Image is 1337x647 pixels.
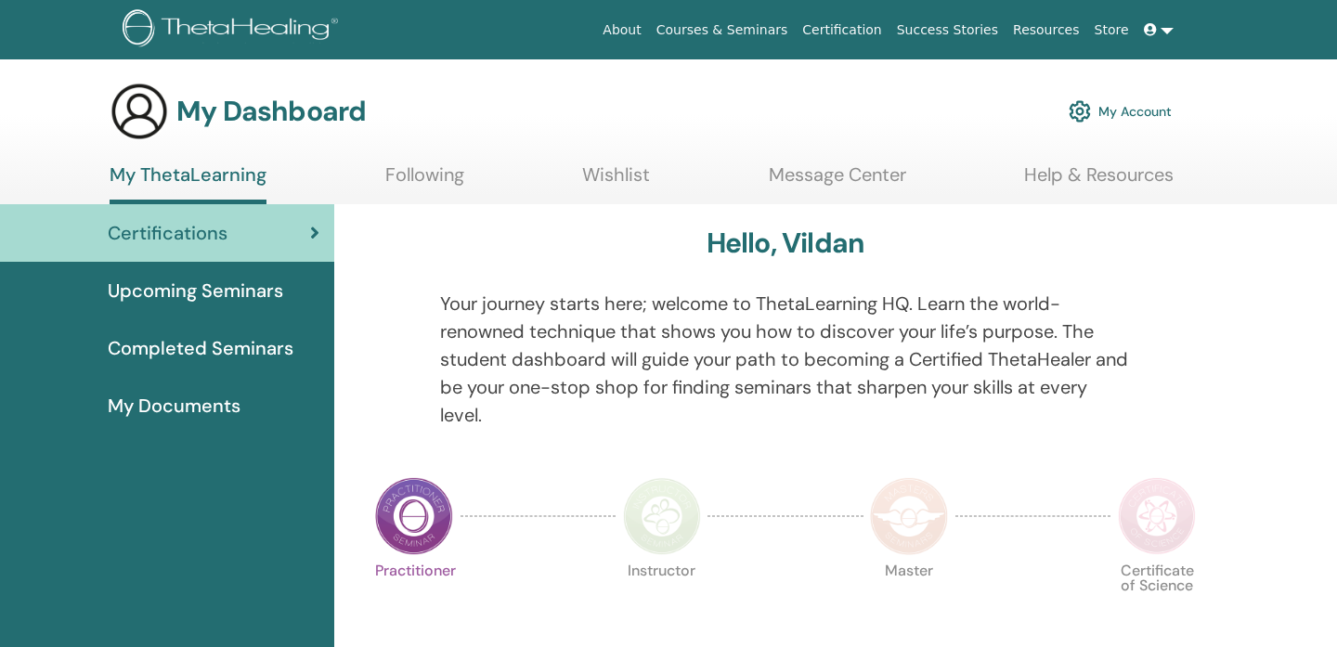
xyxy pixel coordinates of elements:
span: My Documents [108,392,240,420]
span: Completed Seminars [108,334,293,362]
a: Help & Resources [1024,163,1174,200]
img: Certificate of Science [1118,477,1196,555]
a: Following [385,163,464,200]
p: Certificate of Science [1118,563,1196,641]
img: logo.png [123,9,344,51]
h3: My Dashboard [176,95,366,128]
p: Practitioner [375,563,453,641]
span: Upcoming Seminars [108,277,283,304]
img: Practitioner [375,477,453,555]
a: Wishlist [582,163,650,200]
p: Master [870,563,948,641]
a: Store [1087,13,1136,47]
img: Master [870,477,948,555]
p: Your journey starts here; welcome to ThetaLearning HQ. Learn the world-renowned technique that sh... [440,290,1132,429]
a: My Account [1069,91,1172,132]
a: Courses & Seminars [649,13,796,47]
h3: Hello, Vildan [707,226,865,260]
a: My ThetaLearning [110,163,266,204]
img: generic-user-icon.jpg [110,82,169,141]
a: About [595,13,648,47]
a: Success Stories [889,13,1006,47]
span: Certifications [108,219,227,247]
p: Instructor [623,563,701,641]
img: Instructor [623,477,701,555]
a: Message Center [769,163,906,200]
img: cog.svg [1069,96,1091,127]
a: Resources [1006,13,1087,47]
a: Certification [795,13,889,47]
